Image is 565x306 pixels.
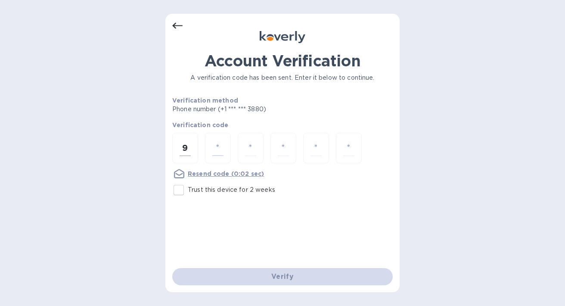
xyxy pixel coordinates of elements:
[172,105,332,114] p: Phone number (+1 *** *** 3880)
[172,52,393,70] h1: Account Verification
[188,170,264,177] u: Resend code (0:02 sec)
[172,73,393,82] p: A verification code has been sent. Enter it below to continue.
[188,185,275,194] p: Trust this device for 2 weeks
[172,121,393,129] p: Verification code
[172,97,238,104] b: Verification method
